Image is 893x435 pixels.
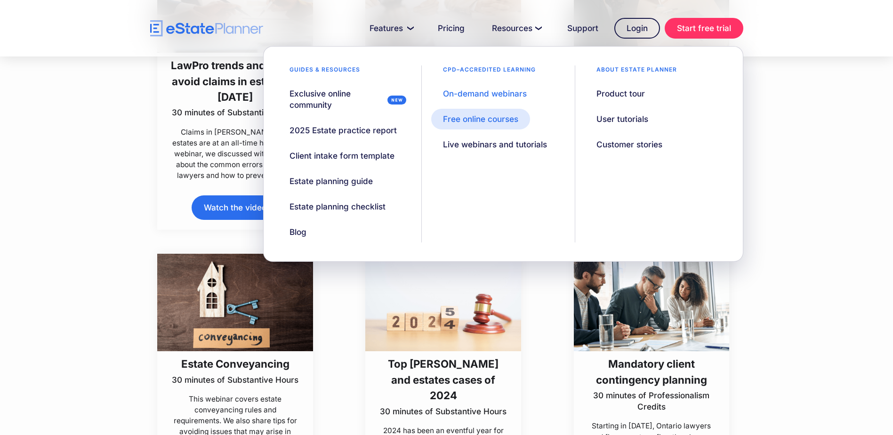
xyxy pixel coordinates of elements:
a: Start free trial [665,18,743,39]
a: Resources [481,19,551,38]
a: Estate planning checklist [278,196,397,217]
div: User tutorials [596,113,648,125]
div: 2025 Estate practice report [290,125,397,136]
div: Free online courses [443,113,518,125]
a: Watch the video [192,195,278,219]
a: Support [556,19,610,38]
div: On-demand webinars [443,88,527,99]
a: Blog [278,222,318,242]
div: Blog [290,226,306,238]
h3: Estate Conveyancing [172,356,298,371]
a: Exclusive online community [278,83,412,115]
div: CPD–accredited learning [431,65,547,79]
div: Guides & resources [278,65,372,79]
a: Free online courses [431,109,530,129]
a: Login [614,18,660,39]
a: User tutorials [585,109,660,129]
div: Client intake form template [290,150,394,161]
a: On-demand webinars [431,83,539,104]
div: Product tour [596,88,645,99]
a: Product tour [585,83,657,104]
div: About estate planner [585,65,689,79]
h3: LawPro trends and tips to avoid claims in estates in [DATE] [170,57,300,105]
div: Exclusive online community [290,88,384,111]
p: Claims in [PERSON_NAME] and estates are at an all-time high. In this webinar, we discussed with L... [170,127,300,181]
p: 30 minutes of Substantive Hours [378,406,508,417]
a: 2025 Estate practice report [278,120,409,141]
h3: Top [PERSON_NAME] and estates cases of 2024 [378,356,508,403]
div: Live webinars and tutorials [443,139,547,150]
p: 30 minutes of Professionalism Credits [587,390,716,412]
p: 30 minutes of Substantive Hours [170,107,300,118]
div: Estate planning checklist [290,201,386,212]
a: Estate planning guide [278,171,385,192]
a: Features [358,19,422,38]
a: Live webinars and tutorials [431,134,559,155]
a: Pricing [426,19,476,38]
p: 30 minutes of Substantive Hours [172,374,298,386]
a: Client intake form template [278,145,406,166]
div: Customer stories [596,139,662,150]
div: Estate planning guide [290,176,373,187]
a: Customer stories [585,134,674,155]
h3: Mandatory client contingency planning [587,356,716,387]
a: home [150,20,263,37]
